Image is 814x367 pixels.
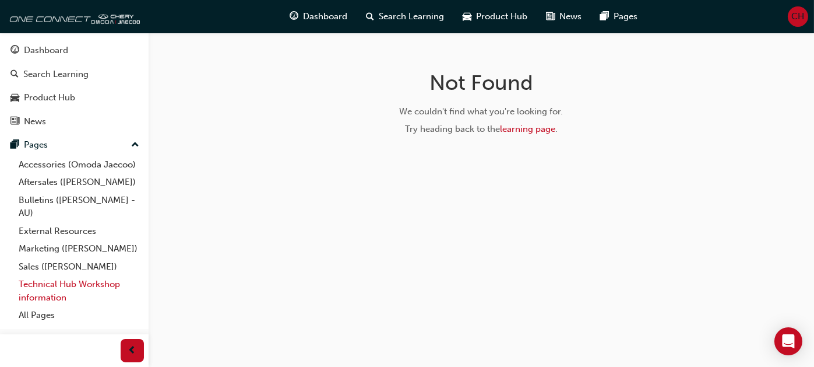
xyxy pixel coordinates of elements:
img: oneconnect [6,5,140,28]
span: search-icon [367,9,375,24]
span: Pages [614,10,638,23]
div: Open Intercom Messenger [774,327,802,355]
span: car-icon [463,9,472,24]
a: Search Learning [5,64,144,85]
span: Search Learning [379,10,445,23]
span: search-icon [10,69,19,80]
span: up-icon [131,138,139,153]
div: Search Learning [23,68,89,81]
a: External Resources [14,222,144,240]
span: car-icon [10,93,19,103]
a: guage-iconDashboard [281,5,357,29]
span: Dashboard [304,10,348,23]
h1: Not Found [297,70,666,96]
div: We couldn't find what you're looking for. [297,105,666,118]
button: Pages [5,134,144,156]
a: pages-iconPages [591,5,647,29]
span: prev-icon [128,344,137,358]
span: news-icon [10,117,19,127]
div: News [24,115,46,128]
a: Aftersales ([PERSON_NAME]) [14,173,144,191]
a: Sales ([PERSON_NAME]) [14,258,144,276]
div: Pages [24,138,48,152]
a: All Pages [14,306,144,324]
a: search-iconSearch Learning [357,5,454,29]
span: CH [792,10,805,23]
span: Product Hub [477,10,528,23]
a: car-iconProduct Hub [454,5,537,29]
button: CH [788,6,808,27]
span: news-icon [547,9,555,24]
a: Product Hub [5,87,144,109]
span: guage-icon [290,9,299,24]
a: Dashboard [5,40,144,61]
a: Accessories (Omoda Jaecoo) [14,156,144,174]
span: Try heading back to the . [405,124,558,134]
a: Technical Hub Workshop information [14,275,144,306]
span: News [560,10,582,23]
span: guage-icon [10,46,19,56]
div: Product Hub [24,91,75,104]
a: Bulletins ([PERSON_NAME] - AU) [14,191,144,222]
a: news-iconNews [537,5,591,29]
span: pages-icon [10,140,19,151]
button: DashboardSearch LearningProduct HubNews [5,37,144,134]
span: pages-icon [601,9,609,24]
a: Marketing ([PERSON_NAME]) [14,240,144,258]
div: Dashboard [24,44,68,57]
a: News [5,111,144,132]
a: learning page [500,124,555,134]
